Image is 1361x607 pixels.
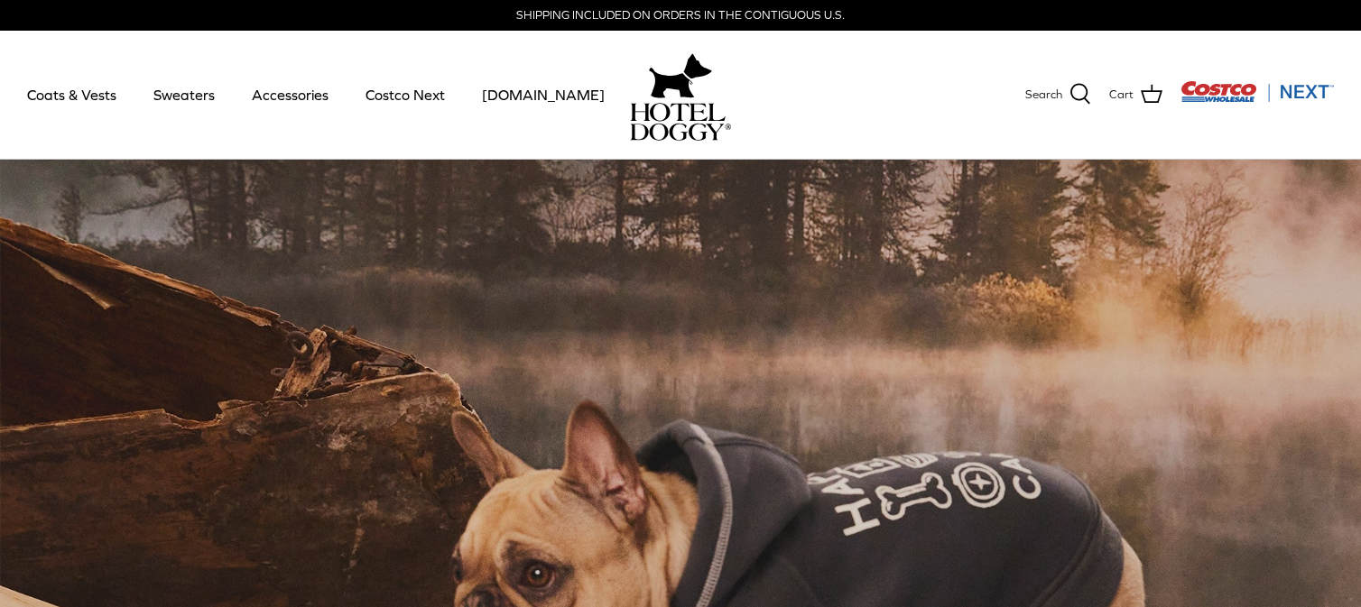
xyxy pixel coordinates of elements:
[11,64,133,125] a: Coats & Vests
[349,64,461,125] a: Costco Next
[236,64,345,125] a: Accessories
[1180,80,1334,103] img: Costco Next
[630,103,731,141] img: hoteldoggycom
[1025,83,1091,106] a: Search
[1109,86,1134,105] span: Cart
[649,49,712,103] img: hoteldoggy.com
[1180,92,1334,106] a: Visit Costco Next
[137,64,231,125] a: Sweaters
[466,64,621,125] a: [DOMAIN_NAME]
[630,49,731,141] a: hoteldoggy.com hoteldoggycom
[1025,86,1062,105] span: Search
[1109,83,1162,106] a: Cart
